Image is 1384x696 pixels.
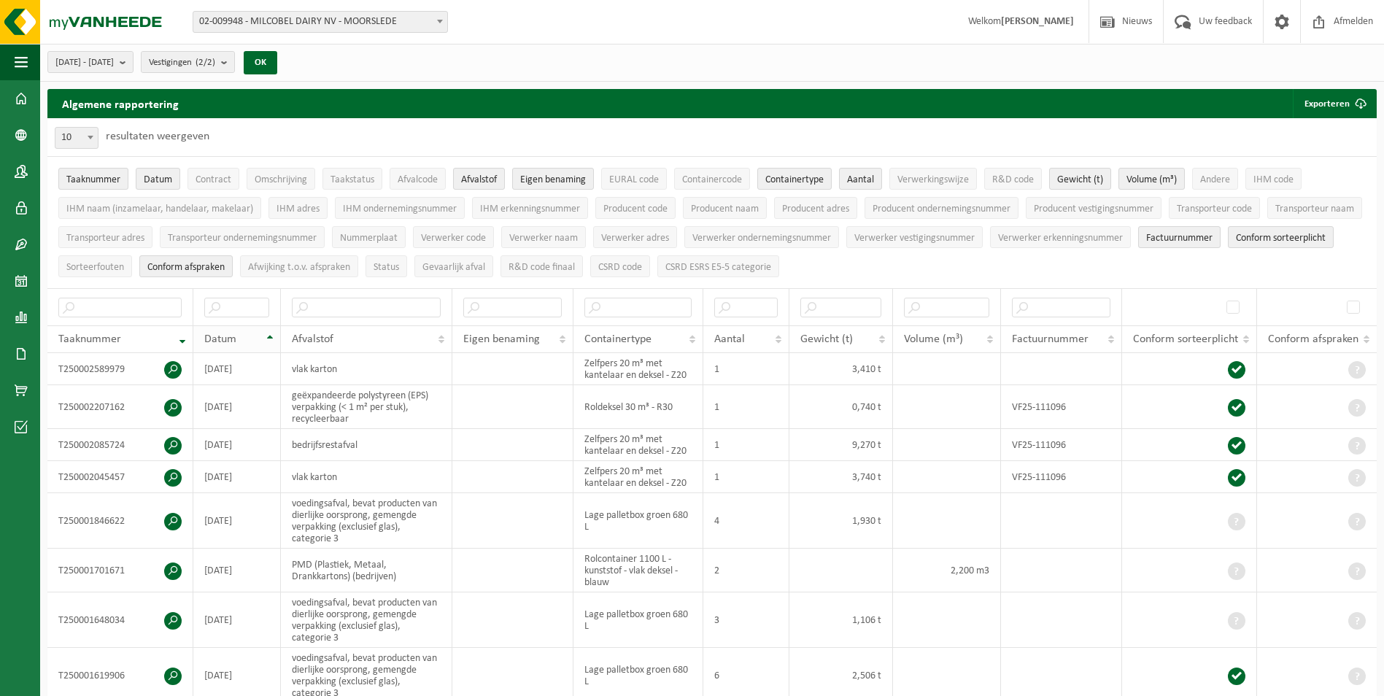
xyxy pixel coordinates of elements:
span: Producent code [603,204,668,214]
button: FactuurnummerFactuurnummer: Activate to sort [1138,226,1221,248]
button: Transporteur naamTransporteur naam: Activate to sort [1267,197,1362,219]
span: 10 [55,128,98,148]
td: [DATE] [193,353,281,385]
span: Volume (m³) [904,333,963,345]
span: Eigen benaming [520,174,586,185]
td: Zelfpers 20 m³ met kantelaar en deksel - Z20 [573,353,704,385]
button: Verwerker vestigingsnummerVerwerker vestigingsnummer: Activate to sort [846,226,983,248]
td: Zelfpers 20 m³ met kantelaar en deksel - Z20 [573,429,704,461]
span: Afvalcode [398,174,438,185]
button: Gevaarlijk afval : Activate to sort [414,255,493,277]
button: TaaknummerTaaknummer: Activate to remove sorting [58,168,128,190]
span: Taaknummer [66,174,120,185]
td: 1,106 t [789,592,892,648]
button: NummerplaatNummerplaat: Activate to sort [332,226,406,248]
td: 2,200 m3 [893,549,1001,592]
td: [DATE] [193,461,281,493]
span: Verwerker code [421,233,486,244]
td: Rolcontainer 1100 L - kunststof - vlak deksel - blauw [573,549,704,592]
span: Containercode [682,174,742,185]
span: Transporteur code [1177,204,1252,214]
span: Andere [1200,174,1230,185]
button: ContainertypeContainertype: Activate to sort [757,168,832,190]
td: vlak karton [281,353,452,385]
span: Afvalstof [292,333,333,345]
span: CSRD ESRS E5-5 categorie [665,262,771,273]
button: AantalAantal: Activate to sort [839,168,882,190]
td: 3,410 t [789,353,892,385]
td: 1 [703,429,789,461]
td: 1 [703,385,789,429]
button: IHM erkenningsnummerIHM erkenningsnummer: Activate to sort [472,197,588,219]
td: T250002589979 [47,353,193,385]
td: VF25-111096 [1001,385,1122,429]
td: 0,740 t [789,385,892,429]
button: CSRD ESRS E5-5 categorieCSRD ESRS E5-5 categorie: Activate to sort [657,255,779,277]
span: Gewicht (t) [1057,174,1103,185]
td: PMD (Plastiek, Metaal, Drankkartons) (bedrijven) [281,549,452,592]
button: Producent naamProducent naam: Activate to sort [683,197,767,219]
button: DatumDatum: Activate to sort [136,168,180,190]
td: 3 [703,592,789,648]
span: Volume (m³) [1126,174,1177,185]
span: Producent naam [691,204,759,214]
button: EURAL codeEURAL code: Activate to sort [601,168,667,190]
td: [DATE] [193,592,281,648]
span: Transporteur naam [1275,204,1354,214]
button: Transporteur ondernemingsnummerTransporteur ondernemingsnummer : Activate to sort [160,226,325,248]
span: Gewicht (t) [800,333,853,345]
button: Producent codeProducent code: Activate to sort [595,197,676,219]
span: IHM ondernemingsnummer [343,204,457,214]
button: Verwerker codeVerwerker code: Activate to sort [413,226,494,248]
td: T250002207162 [47,385,193,429]
span: Afwijking t.o.v. afspraken [248,262,350,273]
button: Exporteren [1293,89,1375,118]
button: Gewicht (t)Gewicht (t): Activate to sort [1049,168,1111,190]
span: Gevaarlijk afval [422,262,485,273]
span: 02-009948 - MILCOBEL DAIRY NV - MOORSLEDE [193,12,447,32]
td: T250002085724 [47,429,193,461]
span: Taaknummer [58,333,121,345]
button: Vestigingen(2/2) [141,51,235,73]
span: Verwerkingswijze [897,174,969,185]
button: IHM naam (inzamelaar, handelaar, makelaar)IHM naam (inzamelaar, handelaar, makelaar): Activate to... [58,197,261,219]
td: 4 [703,493,789,549]
td: T250002045457 [47,461,193,493]
span: Factuurnummer [1012,333,1089,345]
span: Conform afspraken [1268,333,1358,345]
span: Transporteur ondernemingsnummer [168,233,317,244]
span: Verwerker erkenningsnummer [998,233,1123,244]
td: vlak karton [281,461,452,493]
span: Nummerplaat [340,233,398,244]
td: voedingsafval, bevat producten van dierlijke oorsprong, gemengde verpakking (exclusief glas), cat... [281,493,452,549]
span: Vestigingen [149,52,215,74]
button: SorteerfoutenSorteerfouten: Activate to sort [58,255,132,277]
span: IHM code [1253,174,1294,185]
span: Verwerker ondernemingsnummer [692,233,831,244]
span: IHM naam (inzamelaar, handelaar, makelaar) [66,204,253,214]
button: AndereAndere: Activate to sort [1192,168,1238,190]
td: bedrijfsrestafval [281,429,452,461]
button: Transporteur codeTransporteur code: Activate to sort [1169,197,1260,219]
td: 1,930 t [789,493,892,549]
button: OmschrijvingOmschrijving: Activate to sort [247,168,315,190]
span: Eigen benaming [463,333,540,345]
button: Verwerker adresVerwerker adres: Activate to sort [593,226,677,248]
span: [DATE] - [DATE] [55,52,114,74]
button: StatusStatus: Activate to sort [366,255,407,277]
span: 10 [55,127,98,149]
span: Datum [144,174,172,185]
button: Producent adresProducent adres: Activate to sort [774,197,857,219]
td: 9,270 t [789,429,892,461]
button: Verwerker erkenningsnummerVerwerker erkenningsnummer: Activate to sort [990,226,1131,248]
button: Transporteur adresTransporteur adres: Activate to sort [58,226,152,248]
button: OK [244,51,277,74]
span: Status [374,262,399,273]
td: 3,740 t [789,461,892,493]
span: Producent adres [782,204,849,214]
button: AfvalstofAfvalstof: Activate to sort [453,168,505,190]
td: T250001648034 [47,592,193,648]
span: Conform sorteerplicht [1133,333,1238,345]
td: voedingsafval, bevat producten van dierlijke oorsprong, gemengde verpakking (exclusief glas), cat... [281,592,452,648]
button: R&D codeR&amp;D code: Activate to sort [984,168,1042,190]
